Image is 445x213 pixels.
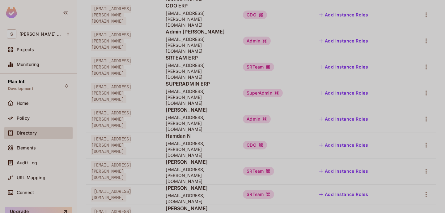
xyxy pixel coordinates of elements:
[17,101,29,106] span: Home
[166,10,233,28] span: [EMAIL_ADDRESS][PERSON_NAME][DOMAIN_NAME]
[91,83,131,103] span: [EMAIL_ADDRESS][PERSON_NAME][DOMAIN_NAME]
[166,193,233,204] span: [EMAIL_ADDRESS][DOMAIN_NAME]
[317,36,371,46] button: Add Instance Roles
[166,28,233,35] span: Admin [PERSON_NAME]
[243,115,271,123] div: Admin
[19,32,63,37] span: Workspace: Sawala Cloud
[166,88,233,106] span: [EMAIL_ADDRESS][PERSON_NAME][DOMAIN_NAME]
[6,7,17,18] img: SReyMgAAAABJRU5ErkJggg==
[243,190,274,199] div: SRTeam
[166,184,233,191] span: [PERSON_NAME]
[243,141,267,149] div: CDO
[243,167,274,175] div: SRTeam
[243,89,283,97] div: SuperAdmin
[91,5,131,25] span: [EMAIL_ADDRESS][PERSON_NAME][DOMAIN_NAME]
[17,62,40,67] span: Monitoring
[166,2,233,9] span: CDO ERP
[166,205,233,212] span: [PERSON_NAME]
[166,166,233,184] span: [EMAIL_ADDRESS][PERSON_NAME][DOMAIN_NAME]
[166,132,233,139] span: Hamdan N
[7,29,16,38] span: S
[317,189,371,199] button: Add Instance Roles
[317,166,371,176] button: Add Instance Roles
[166,36,233,54] span: [EMAIL_ADDRESS][PERSON_NAME][DOMAIN_NAME]
[91,161,131,181] span: [EMAIL_ADDRESS][PERSON_NAME][DOMAIN_NAME]
[8,86,33,91] span: Development
[317,114,371,124] button: Add Instance Roles
[8,79,26,84] span: Plan Intl
[166,106,233,113] span: [PERSON_NAME]
[17,190,34,195] span: Connect
[17,47,34,52] span: Projects
[91,187,131,202] span: [EMAIL_ADDRESS][DOMAIN_NAME]
[317,10,371,20] button: Add Instance Roles
[166,158,233,165] span: [PERSON_NAME]
[17,116,30,121] span: Policy
[243,63,274,71] div: SRTeam
[166,80,233,87] span: SUPERADMIN ERP
[17,145,36,150] span: Elements
[17,131,37,135] span: Directory
[91,57,131,77] span: [EMAIL_ADDRESS][PERSON_NAME][DOMAIN_NAME]
[17,160,37,165] span: Audit Log
[166,62,233,80] span: [EMAIL_ADDRESS][PERSON_NAME][DOMAIN_NAME]
[243,37,271,45] div: Admin
[317,62,371,72] button: Add Instance Roles
[91,135,131,155] span: [EMAIL_ADDRESS][PERSON_NAME][DOMAIN_NAME]
[91,31,131,51] span: [EMAIL_ADDRESS][PERSON_NAME][DOMAIN_NAME]
[166,114,233,132] span: [EMAIL_ADDRESS][PERSON_NAME][DOMAIN_NAME]
[91,109,131,129] span: [EMAIL_ADDRESS][PERSON_NAME][DOMAIN_NAME]
[17,175,45,180] span: URL Mapping
[166,54,233,61] span: SRTEAM ERP
[317,140,371,150] button: Add Instance Roles
[243,11,267,19] div: CDO
[317,88,371,98] button: Add Instance Roles
[166,140,233,158] span: [EMAIL_ADDRESS][PERSON_NAME][DOMAIN_NAME]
